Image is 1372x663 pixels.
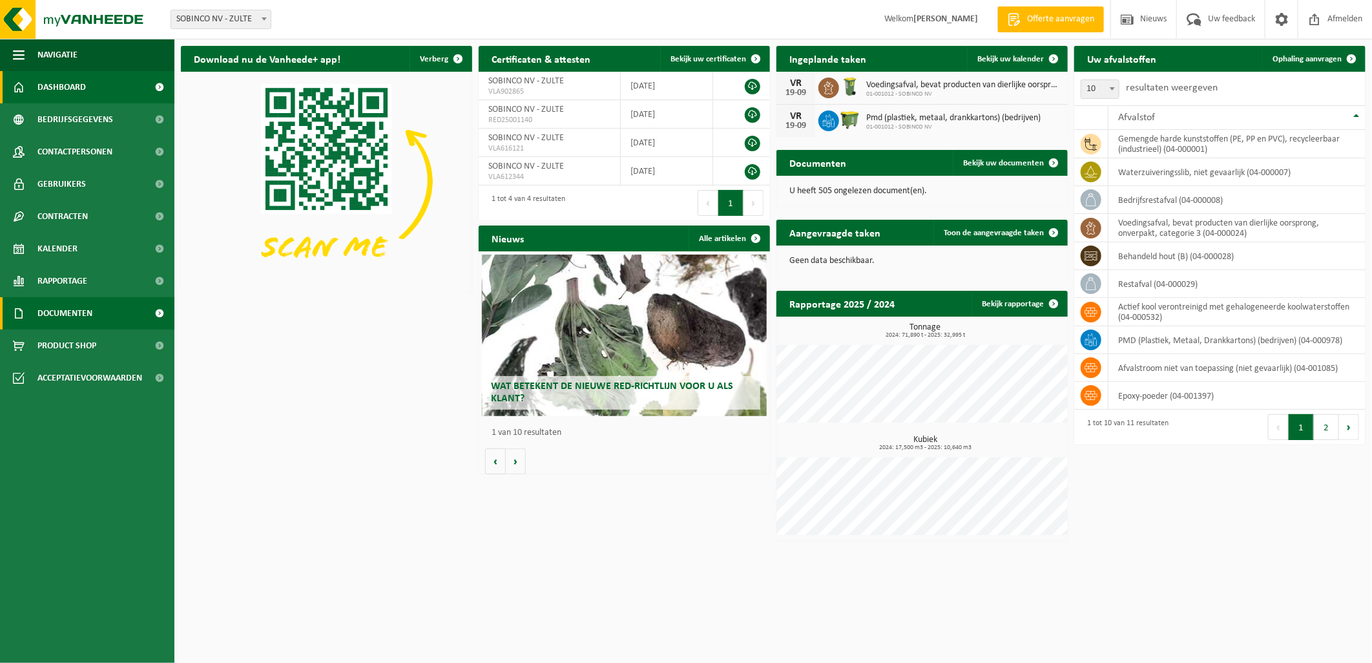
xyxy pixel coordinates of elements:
td: [DATE] [621,157,713,185]
td: waterzuiveringsslib, niet gevaarlijk (04-000007) [1108,158,1366,186]
span: Product Shop [37,330,96,362]
button: Vorige [485,448,506,474]
span: Navigatie [37,39,78,71]
td: Epoxy-poeder (04-001397) [1108,382,1366,410]
img: Download de VHEPlus App [181,72,472,290]
span: 01-001012 - SOBINCO NV [866,123,1041,131]
a: Toon de aangevraagde taken [933,220,1066,246]
span: 2024: 17,500 m3 - 2025: 10,640 m3 [783,445,1068,451]
span: SOBINCO NV - ZULTE [171,10,271,28]
button: Next [1339,414,1359,440]
span: Wat betekent de nieuwe RED-richtlijn voor u als klant? [492,381,734,404]
span: VLA902865 [488,87,610,97]
span: Bedrijfsgegevens [37,103,113,136]
img: WB-1100-HPE-GN-50 [839,109,861,131]
span: VLA612344 [488,172,610,182]
div: 1 tot 10 van 11 resultaten [1081,413,1169,441]
span: Offerte aanvragen [1024,13,1097,26]
p: U heeft 505 ongelezen document(en). [789,187,1055,196]
button: Volgende [506,448,526,474]
td: PMD (Plastiek, Metaal, Drankkartons) (bedrijven) (04-000978) [1108,326,1366,354]
h2: Ingeplande taken [776,46,879,71]
div: VR [783,78,809,89]
td: [DATE] [621,129,713,157]
h2: Uw afvalstoffen [1074,46,1169,71]
span: Afvalstof [1118,112,1155,123]
span: SOBINCO NV - ZULTE [488,76,564,86]
span: VLA616121 [488,143,610,154]
a: Alle artikelen [689,226,769,251]
h2: Rapportage 2025 / 2024 [776,291,908,316]
div: VR [783,111,809,121]
h2: Nieuws [479,226,537,251]
button: 1 [718,190,743,216]
a: Bekijk rapportage [972,291,1066,317]
span: Ophaling aanvragen [1273,55,1342,63]
span: Bekijk uw certificaten [670,55,746,63]
span: Acceptatievoorwaarden [37,362,142,394]
button: 2 [1314,414,1339,440]
h2: Download nu de Vanheede+ app! [181,46,353,71]
span: Bekijk uw kalender [977,55,1044,63]
span: SOBINCO NV - ZULTE [171,10,271,29]
span: Pmd (plastiek, metaal, drankkartons) (bedrijven) [866,113,1041,123]
span: Documenten [37,297,92,330]
a: Bekijk uw documenten [953,150,1066,176]
div: 19-09 [783,89,809,98]
a: Wat betekent de nieuwe RED-richtlijn voor u als klant? [482,255,767,416]
span: Contactpersonen [37,136,112,168]
button: 1 [1289,414,1314,440]
button: Next [743,190,764,216]
span: Verberg [420,55,448,63]
div: 19-09 [783,121,809,131]
span: 10 [1081,79,1119,99]
td: behandeld hout (B) (04-000028) [1108,242,1366,270]
td: voedingsafval, bevat producten van dierlijke oorsprong, onverpakt, categorie 3 (04-000024) [1108,214,1366,242]
h3: Tonnage [783,323,1068,339]
td: actief kool verontreinigd met gehalogeneerde koolwaterstoffen (04-000532) [1108,298,1366,326]
td: gemengde harde kunststoffen (PE, PP en PVC), recycleerbaar (industrieel) (04-000001) [1108,130,1366,158]
span: RED25001140 [488,115,610,125]
span: SOBINCO NV - ZULTE [488,105,564,114]
span: Voedingsafval, bevat producten van dierlijke oorsprong, onverpakt, categorie 3 [866,80,1061,90]
label: resultaten weergeven [1126,83,1218,93]
h2: Documenten [776,150,859,175]
td: [DATE] [621,72,713,100]
button: Previous [1268,414,1289,440]
div: 1 tot 4 van 4 resultaten [485,189,565,217]
a: Offerte aanvragen [997,6,1104,32]
button: Previous [698,190,718,216]
strong: [PERSON_NAME] [913,14,978,24]
button: Verberg [410,46,471,72]
h3: Kubiek [783,436,1068,451]
span: Contracten [37,200,88,233]
span: 01-001012 - SOBINCO NV [866,90,1061,98]
h2: Aangevraagde taken [776,220,893,245]
a: Ophaling aanvragen [1262,46,1364,72]
p: 1 van 10 resultaten [492,428,764,437]
td: afvalstroom niet van toepassing (niet gevaarlijk) (04-001085) [1108,354,1366,382]
img: WB-0140-HPE-GN-50 [839,76,861,98]
span: Toon de aangevraagde taken [944,229,1044,237]
p: Geen data beschikbaar. [789,257,1055,266]
a: Bekijk uw kalender [967,46,1066,72]
h2: Certificaten & attesten [479,46,603,71]
span: 2024: 71,890 t - 2025: 32,995 t [783,332,1068,339]
td: restafval (04-000029) [1108,270,1366,298]
span: Bekijk uw documenten [963,159,1044,167]
a: Bekijk uw certificaten [660,46,769,72]
span: Gebruikers [37,168,86,200]
span: Dashboard [37,71,86,103]
span: SOBINCO NV - ZULTE [488,162,564,171]
span: Rapportage [37,265,87,297]
td: [DATE] [621,100,713,129]
span: SOBINCO NV - ZULTE [488,133,564,143]
td: bedrijfsrestafval (04-000008) [1108,186,1366,214]
span: 10 [1081,80,1119,98]
span: Kalender [37,233,78,265]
